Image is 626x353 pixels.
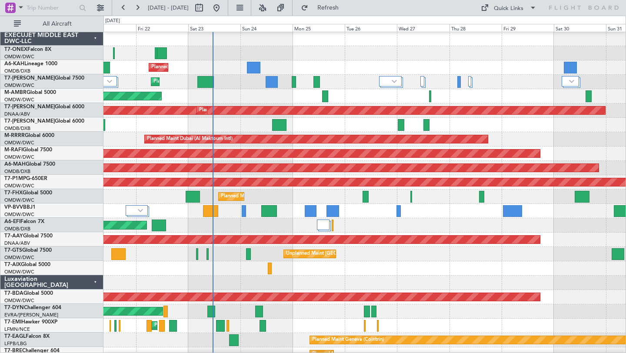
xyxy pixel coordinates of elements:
span: [DATE] - [DATE] [148,4,189,12]
span: T7-EAGL [4,334,26,339]
span: T7-BDA [4,291,23,296]
span: M-RAFI [4,147,23,153]
a: OMDW/DWC [4,97,34,103]
a: T7-DYNChallenger 604 [4,305,61,310]
a: OMDW/DWC [4,297,34,304]
a: OMDW/DWC [4,211,34,218]
span: T7-AIX [4,262,21,267]
div: Planned Maint Dubai (Al Maktoum Intl) [147,133,233,146]
span: T7-EMI [4,320,21,325]
input: Trip Number [27,1,77,14]
div: Sat 30 [554,24,606,32]
a: OMDW/DWC [4,82,34,89]
a: OMDW/DWC [4,154,34,160]
a: T7-EMIHawker 900XP [4,320,57,325]
span: M-RRRR [4,133,25,138]
a: M-RRRRGlobal 6000 [4,133,54,138]
a: OMDW/DWC [4,183,34,189]
span: T7-ONEX [4,47,27,52]
a: T7-AIXGlobal 5000 [4,262,50,267]
div: Sat 23 [188,24,240,32]
div: Thu 21 [84,24,136,32]
span: T7-P1MP [4,176,26,181]
div: Tue 26 [345,24,397,32]
button: Refresh [297,1,349,15]
button: Quick Links [476,1,541,15]
a: T7-EAGLFalcon 8X [4,334,50,339]
span: Refresh [310,5,346,11]
div: Mon 25 [293,24,345,32]
a: DNAA/ABV [4,240,30,246]
a: OMDW/DWC [4,254,34,261]
a: T7-FHXGlobal 5000 [4,190,52,196]
a: OMDW/DWC [4,269,34,275]
div: Planned Maint [PERSON_NAME] [154,319,227,332]
span: VP-BVV [4,205,23,210]
span: T7-AAY [4,233,23,239]
img: arrow-gray.svg [138,209,143,212]
a: T7-[PERSON_NAME]Global 6000 [4,119,84,124]
a: OMDB/DXB [4,125,30,132]
span: A6-MAH [4,162,26,167]
a: OMDB/DXB [4,226,30,232]
div: Quick Links [494,4,523,13]
span: T7-[PERSON_NAME] [4,76,55,81]
span: A6-EFI [4,219,20,224]
a: T7-AAYGlobal 7500 [4,233,53,239]
div: Wed 27 [397,24,449,32]
a: EVRA/[PERSON_NAME] [4,312,58,318]
div: Planned Maint Geneva (Cointrin) [312,333,384,346]
span: T7-DYN [4,305,24,310]
div: Sun 24 [240,24,293,32]
div: Fri 22 [136,24,188,32]
img: arrow-gray.svg [569,80,574,83]
span: T7-[PERSON_NAME] [4,119,55,124]
a: OMDW/DWC [4,53,34,60]
div: Thu 28 [450,24,502,32]
span: A6-KAH [4,61,24,67]
span: T7-FHX [4,190,23,196]
span: T7-GTS [4,248,22,253]
a: T7-GTSGlobal 7500 [4,248,52,253]
a: M-AMBRGlobal 5000 [4,90,56,95]
a: M-RAFIGlobal 7500 [4,147,52,153]
a: T7-[PERSON_NAME]Global 6000 [4,104,84,110]
a: A6-MAHGlobal 7500 [4,162,55,167]
a: OMDW/DWC [4,140,34,146]
a: LFMN/NCE [4,326,30,333]
img: arrow-gray.svg [107,80,112,83]
a: OMDW/DWC [4,197,34,203]
div: [DATE] [105,17,120,25]
div: Planned Maint Dubai (Al Maktoum Intl) [199,104,285,117]
span: M-AMBR [4,90,27,95]
button: All Aircraft [10,17,94,31]
a: OMDB/DXB [4,168,30,175]
span: T7-[PERSON_NAME] [4,104,55,110]
a: T7-P1MPG-650ER [4,176,47,181]
div: Planned Maint Dubai (Al Maktoum Intl) [153,75,239,88]
a: T7-[PERSON_NAME]Global 7500 [4,76,84,81]
a: DNAA/ABV [4,111,30,117]
a: A6-KAHLineage 1000 [4,61,57,67]
a: OMDB/DXB [4,68,30,74]
div: Fri 29 [502,24,554,32]
a: T7-BDAGlobal 5000 [4,291,53,296]
div: Planned Maint Dubai (Al Maktoum Intl) [151,61,237,74]
div: Unplanned Maint [GEOGRAPHIC_DATA] (Seletar) [286,247,394,260]
img: arrow-gray.svg [392,80,397,83]
a: T7-ONEXFalcon 8X [4,47,51,52]
a: A6-EFIFalcon 7X [4,219,44,224]
a: LFPB/LBG [4,340,27,347]
div: Planned Maint [GEOGRAPHIC_DATA] ([GEOGRAPHIC_DATA]) [221,190,358,203]
span: All Aircraft [23,21,92,27]
a: VP-BVVBBJ1 [4,205,36,210]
